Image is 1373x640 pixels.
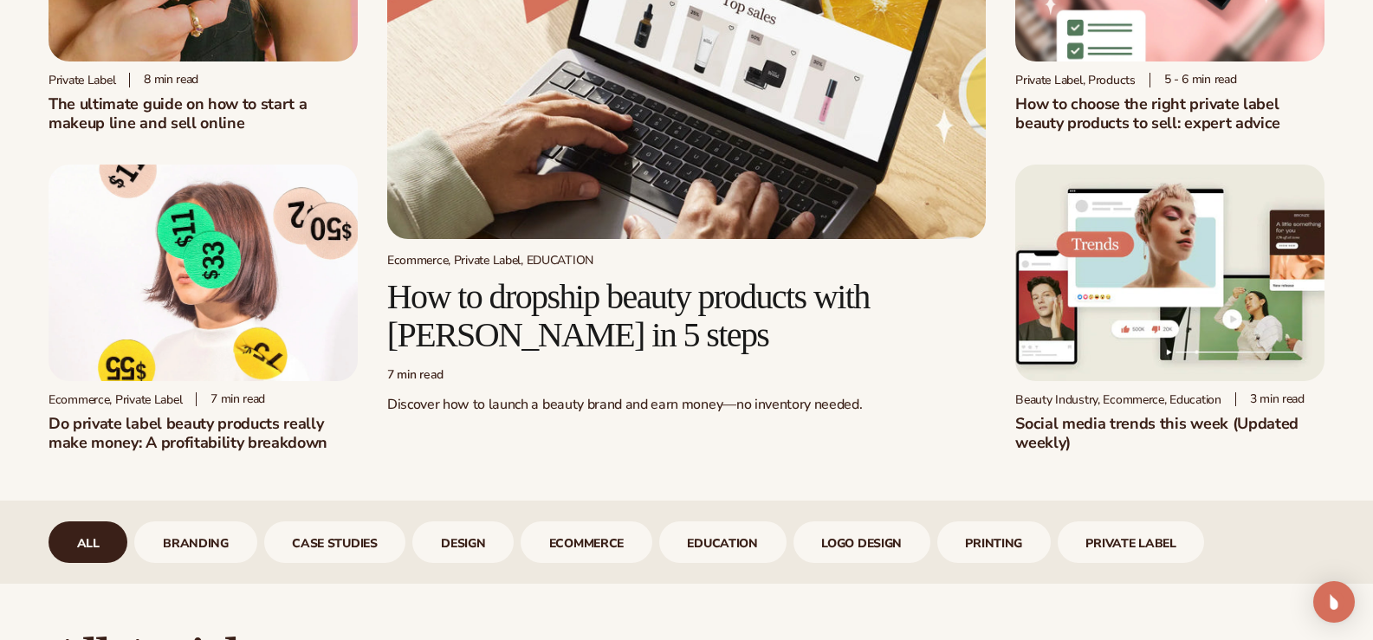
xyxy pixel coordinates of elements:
a: branding [134,521,256,563]
div: 1 / 9 [49,521,127,563]
div: 8 min read [129,73,198,87]
p: Discover how to launch a beauty brand and earn money—no inventory needed. [387,396,986,414]
h2: How to dropship beauty products with [PERSON_NAME] in 5 steps [387,278,986,354]
a: Private Label [1058,521,1205,563]
h2: How to choose the right private label beauty products to sell: expert advice [1015,94,1324,133]
div: 8 / 9 [937,521,1051,563]
a: printing [937,521,1051,563]
img: Profitability of private label company [49,165,358,381]
a: Education [659,521,787,563]
a: logo design [793,521,930,563]
div: Private Label, Products [1015,73,1136,87]
div: 7 min read [196,392,265,407]
h2: Social media trends this week (Updated weekly) [1015,414,1324,452]
div: 6 / 9 [659,521,787,563]
div: 3 / 9 [264,521,406,563]
div: 9 / 9 [1058,521,1205,563]
div: Private label [49,73,115,87]
div: Beauty Industry, Ecommerce, Education [1015,392,1221,407]
h1: The ultimate guide on how to start a makeup line and sell online [49,94,358,133]
a: design [412,521,514,563]
a: ecommerce [521,521,652,563]
a: Profitability of private label company Ecommerce, Private Label 7 min readDo private label beauty... [49,165,358,452]
a: case studies [264,521,406,563]
h2: Do private label beauty products really make money: A profitability breakdown [49,414,358,452]
div: 5 - 6 min read [1150,73,1237,87]
a: Social media trends this week (Updated weekly) Beauty Industry, Ecommerce, Education 3 min readSo... [1015,165,1324,452]
a: All [49,521,127,563]
div: 7 min read [387,368,986,383]
div: 3 min read [1235,392,1305,407]
div: 5 / 9 [521,521,652,563]
img: Social media trends this week (Updated weekly) [1015,165,1324,381]
div: 2 / 9 [134,521,256,563]
div: 4 / 9 [412,521,514,563]
div: Open Intercom Messenger [1313,581,1355,623]
div: Ecommerce, Private Label, EDUCATION [387,253,986,268]
div: Ecommerce, Private Label [49,392,182,407]
div: 7 / 9 [793,521,930,563]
